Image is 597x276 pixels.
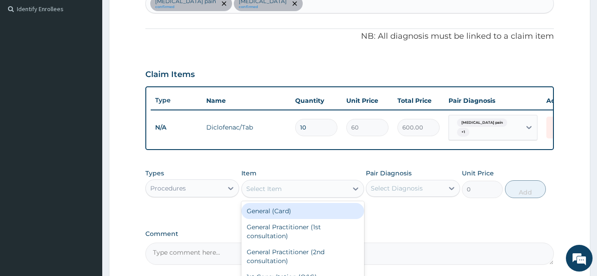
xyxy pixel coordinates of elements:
span: [MEDICAL_DATA] pain [457,118,507,127]
div: General (Card) [241,203,364,219]
div: General Practitioner (1st consultation) [241,219,364,244]
th: Pair Diagnosis [444,92,542,110]
small: confirmed [239,5,287,9]
td: N/A [151,119,202,136]
label: Pair Diagnosis [366,169,412,178]
img: d_794563401_company_1708531726252_794563401 [16,45,36,67]
span: + 1 [457,128,469,137]
textarea: Type your message and hit 'Enter' [4,183,169,214]
h3: Claim Items [145,70,195,80]
span: We're online! [52,82,123,172]
button: Add [505,180,546,198]
label: Comment [145,230,554,238]
div: Procedures [150,184,186,193]
label: Unit Price [462,169,494,178]
th: Type [151,92,202,109]
label: Item [241,169,256,178]
p: NB: All diagnosis must be linked to a claim item [145,31,554,42]
label: Types [145,170,164,177]
div: Select Item [246,184,282,193]
th: Name [202,92,291,110]
div: Minimize live chat window [146,4,167,26]
th: Unit Price [342,92,393,110]
div: General Practitioner (2nd consultation) [241,244,364,269]
th: Total Price [393,92,444,110]
div: Chat with us now [46,50,149,61]
th: Actions [542,92,586,110]
div: Select Diagnosis [371,184,423,193]
td: Diclofenac/Tab [202,118,291,136]
small: confirmed [155,5,216,9]
th: Quantity [291,92,342,110]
